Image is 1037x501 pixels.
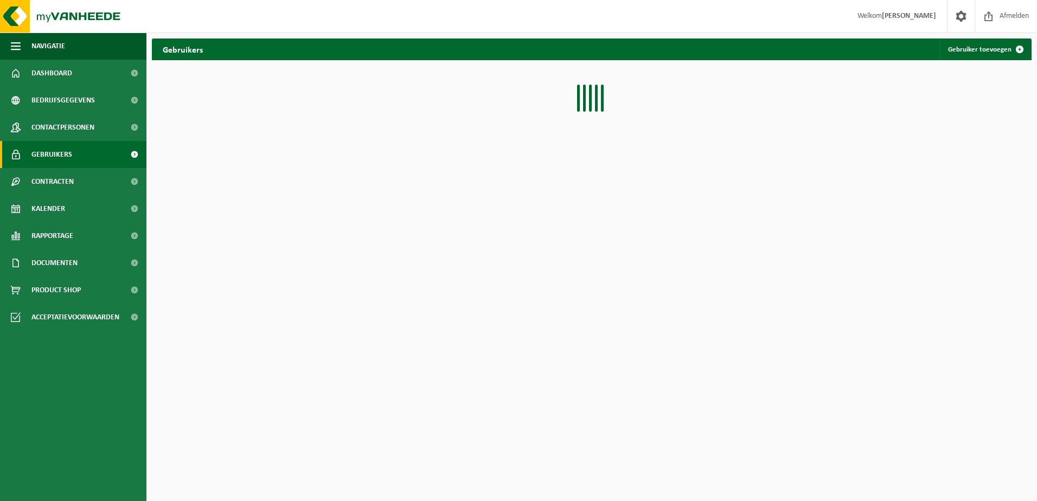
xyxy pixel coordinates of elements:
[31,114,94,141] span: Contactpersonen
[31,87,95,114] span: Bedrijfsgegevens
[31,277,81,304] span: Product Shop
[939,38,1030,60] a: Gebruiker toevoegen
[31,304,119,331] span: Acceptatievoorwaarden
[31,33,65,60] span: Navigatie
[31,60,72,87] span: Dashboard
[31,222,73,249] span: Rapportage
[152,38,214,60] h2: Gebruikers
[31,141,72,168] span: Gebruikers
[31,168,74,195] span: Contracten
[882,12,936,20] strong: [PERSON_NAME]
[31,249,78,277] span: Documenten
[31,195,65,222] span: Kalender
